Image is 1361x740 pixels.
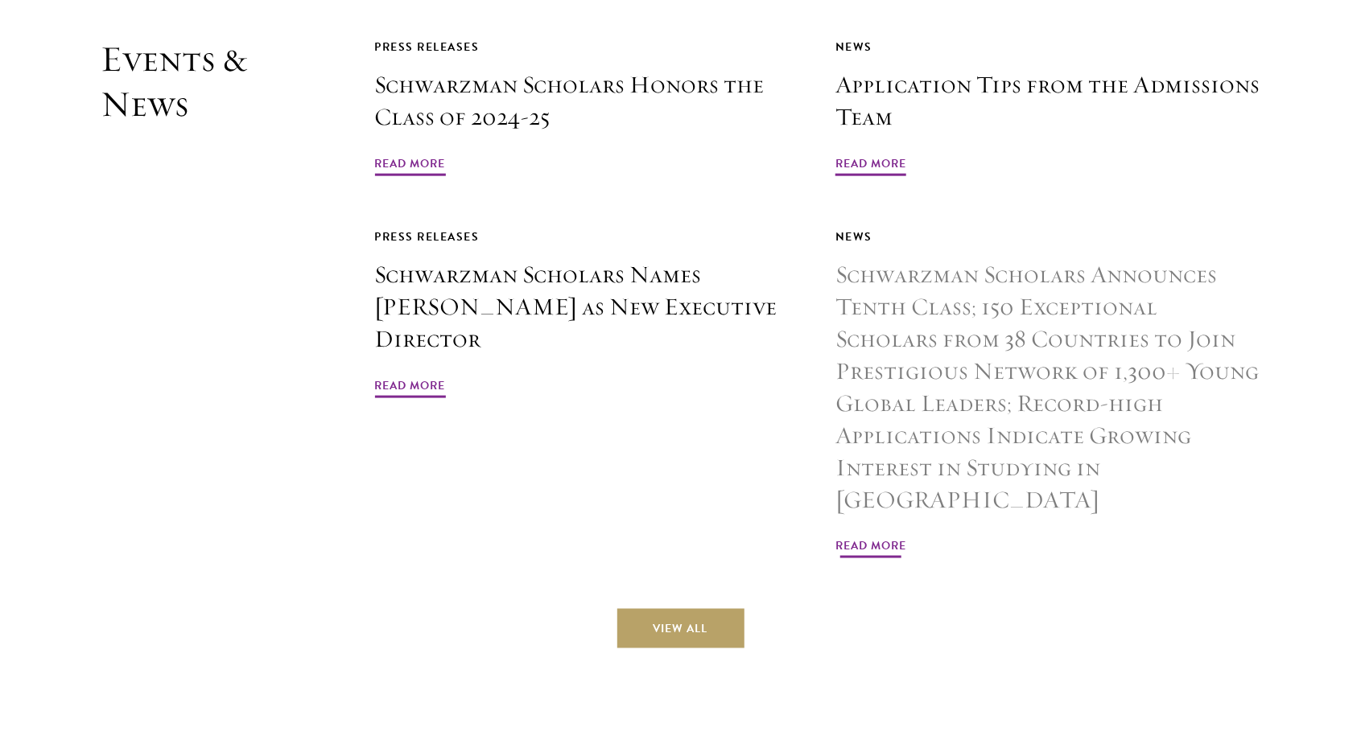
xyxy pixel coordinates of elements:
[835,259,1260,516] h3: Schwarzman Scholars Announces Tenth Class; 150 Exceptional Scholars from 38 Countries to Join Pre...
[835,69,1260,134] h3: Application Tips from the Admissions Team
[375,37,800,179] a: Press Releases Schwarzman Scholars Honors the Class of 2024-25 Read More
[835,37,1260,57] div: News
[101,37,295,561] h2: Events & News
[375,259,800,356] h3: Schwarzman Scholars Names [PERSON_NAME] as New Executive Director
[835,536,906,561] span: Read More
[375,227,800,247] div: Press Releases
[375,227,800,401] a: Press Releases Schwarzman Scholars Names [PERSON_NAME] as New Executive Director Read More
[375,154,446,179] span: Read More
[835,154,906,179] span: Read More
[375,376,446,401] span: Read More
[835,227,1260,247] div: News
[835,37,1260,179] a: News Application Tips from the Admissions Team Read More
[375,69,800,134] h3: Schwarzman Scholars Honors the Class of 2024-25
[375,37,800,57] div: Press Releases
[835,227,1260,561] a: News Schwarzman Scholars Announces Tenth Class; 150 Exceptional Scholars from 38 Countries to Joi...
[617,609,744,647] a: View All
